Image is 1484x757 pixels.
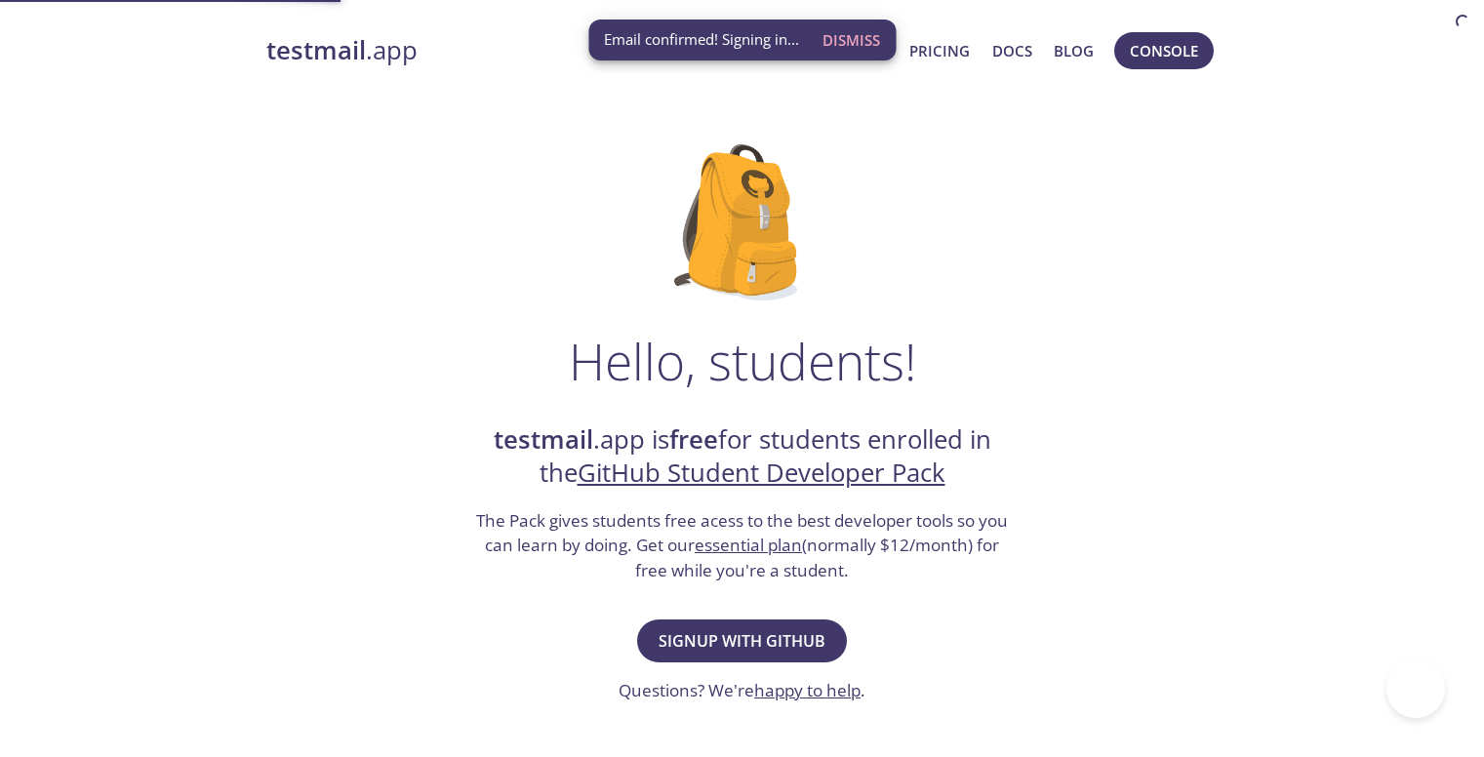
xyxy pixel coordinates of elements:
[695,534,802,556] a: essential plan
[1054,38,1094,63] a: Blog
[578,456,945,490] a: GitHub Student Developer Pack
[659,627,825,655] span: Signup with GitHub
[637,619,847,662] button: Signup with GitHub
[474,508,1011,583] h3: The Pack gives students free acess to the best developer tools so you can learn by doing. Get our...
[1114,32,1214,69] button: Console
[569,332,916,390] h1: Hello, students!
[1130,38,1198,63] span: Console
[815,21,888,59] button: Dismiss
[604,29,799,50] span: Email confirmed! Signing in...
[494,422,593,457] strong: testmail
[674,144,810,300] img: github-student-backpack.png
[909,38,970,63] a: Pricing
[266,33,366,67] strong: testmail
[754,679,861,701] a: happy to help
[669,422,718,457] strong: free
[266,34,804,67] a: testmail.app
[619,678,865,703] h3: Questions? We're .
[992,38,1032,63] a: Docs
[474,423,1011,491] h2: .app is for students enrolled in the
[1386,659,1445,718] iframe: Help Scout Beacon - Open
[822,27,880,53] span: Dismiss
